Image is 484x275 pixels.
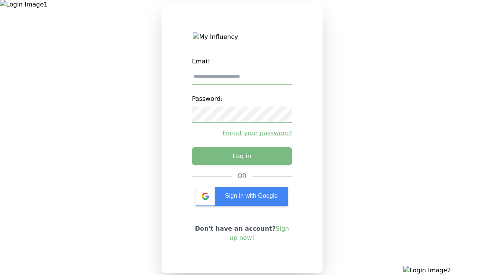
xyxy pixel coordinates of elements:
[192,91,292,107] label: Password:
[192,129,292,138] a: Forgot your password?
[238,171,247,181] div: OR
[403,266,484,275] img: Login Image2
[192,224,292,243] p: Don't have an account?
[192,147,292,165] button: Log in
[192,54,292,69] label: Email:
[225,192,278,199] span: Sign in with Google
[196,187,288,206] div: Sign in with Google
[193,32,291,42] img: My Influency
